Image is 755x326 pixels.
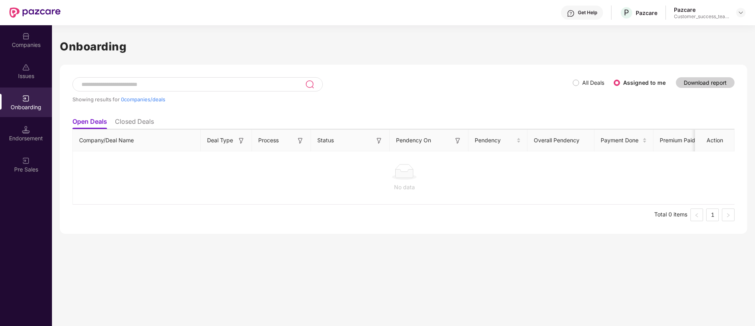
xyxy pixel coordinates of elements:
img: svg+xml;base64,PHN2ZyBpZD0iQ29tcGFuaWVzIiB4bWxucz0iaHR0cDovL3d3dy53My5vcmcvMjAwMC9zdmciIHdpZHRoPS... [22,32,30,40]
img: svg+xml;base64,PHN2ZyB3aWR0aD0iMTYiIGhlaWdodD0iMTYiIHZpZXdCb3g9IjAgMCAxNiAxNiIgZmlsbD0ibm9uZSIgeG... [454,137,462,145]
th: Action [695,130,735,151]
img: svg+xml;base64,PHN2ZyBpZD0iSXNzdWVzX2Rpc2FibGVkIiB4bWxucz0iaHR0cDovL3d3dy53My5vcmcvMjAwMC9zdmciIH... [22,63,30,71]
th: Payment Done [594,130,653,151]
img: svg+xml;base64,PHN2ZyB3aWR0aD0iMTYiIGhlaWdodD0iMTYiIHZpZXdCb3g9IjAgMCAxNiAxNiIgZmlsbD0ibm9uZSIgeG... [237,137,245,145]
span: Pendency On [396,136,431,145]
span: P [624,8,629,17]
label: Assigned to me [623,79,666,86]
li: Previous Page [690,209,703,221]
button: left [690,209,703,221]
img: svg+xml;base64,PHN2ZyBpZD0iRHJvcGRvd24tMzJ4MzIiIHhtbG5zPSJodHRwOi8vd3d3LnczLm9yZy8yMDAwL3N2ZyIgd2... [738,9,744,16]
div: Pazcare [674,6,729,13]
th: Company/Deal Name [73,130,201,151]
th: Overall Pendency [527,130,594,151]
span: Status [317,136,334,145]
div: No data [79,183,729,192]
h1: Onboarding [60,38,747,55]
span: left [694,213,699,218]
img: svg+xml;base64,PHN2ZyB3aWR0aD0iMjAiIGhlaWdodD0iMjAiIHZpZXdCb3g9IjAgMCAyMCAyMCIgZmlsbD0ibm9uZSIgeG... [22,95,30,102]
div: Customer_success_team_lead [674,13,729,20]
li: Total 0 items [654,209,687,221]
button: Download report [676,77,735,88]
img: svg+xml;base64,PHN2ZyBpZD0iSGVscC0zMngzMiIgeG1sbnM9Imh0dHA6Ly93d3cudzMub3JnLzIwMDAvc3ZnIiB3aWR0aD... [567,9,575,17]
span: 0 companies/deals [121,96,165,102]
img: New Pazcare Logo [9,7,61,18]
img: svg+xml;base64,PHN2ZyB3aWR0aD0iMjAiIGhlaWdodD0iMjAiIHZpZXdCb3g9IjAgMCAyMCAyMCIgZmlsbD0ibm9uZSIgeG... [22,157,30,165]
div: Get Help [578,9,597,16]
span: Deal Type [207,136,233,145]
li: Closed Deals [115,117,154,129]
li: Next Page [722,209,735,221]
span: Payment Done [601,136,641,145]
a: 1 [707,209,718,221]
img: svg+xml;base64,PHN2ZyB3aWR0aD0iMTYiIGhlaWdodD0iMTYiIHZpZXdCb3g9IjAgMCAxNiAxNiIgZmlsbD0ibm9uZSIgeG... [375,137,383,145]
th: Premium Paid [653,130,705,151]
button: right [722,209,735,221]
img: svg+xml;base64,PHN2ZyB3aWR0aD0iMTQuNSIgaGVpZ2h0PSIxNC41IiB2aWV3Qm94PSIwIDAgMTYgMTYiIGZpbGw9Im5vbm... [22,126,30,134]
li: Open Deals [72,117,107,129]
span: right [726,213,731,218]
th: Pendency [468,130,527,151]
img: svg+xml;base64,PHN2ZyB3aWR0aD0iMTYiIGhlaWdodD0iMTYiIHZpZXdCb3g9IjAgMCAxNiAxNiIgZmlsbD0ibm9uZSIgeG... [296,137,304,145]
li: 1 [706,209,719,221]
label: All Deals [582,79,604,86]
span: Pendency [475,136,515,145]
div: Showing results for [72,96,573,102]
div: Pazcare [636,9,657,17]
img: svg+xml;base64,PHN2ZyB3aWR0aD0iMjQiIGhlaWdodD0iMjUiIHZpZXdCb3g9IjAgMCAyNCAyNSIgZmlsbD0ibm9uZSIgeG... [305,80,314,89]
span: Process [258,136,279,145]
